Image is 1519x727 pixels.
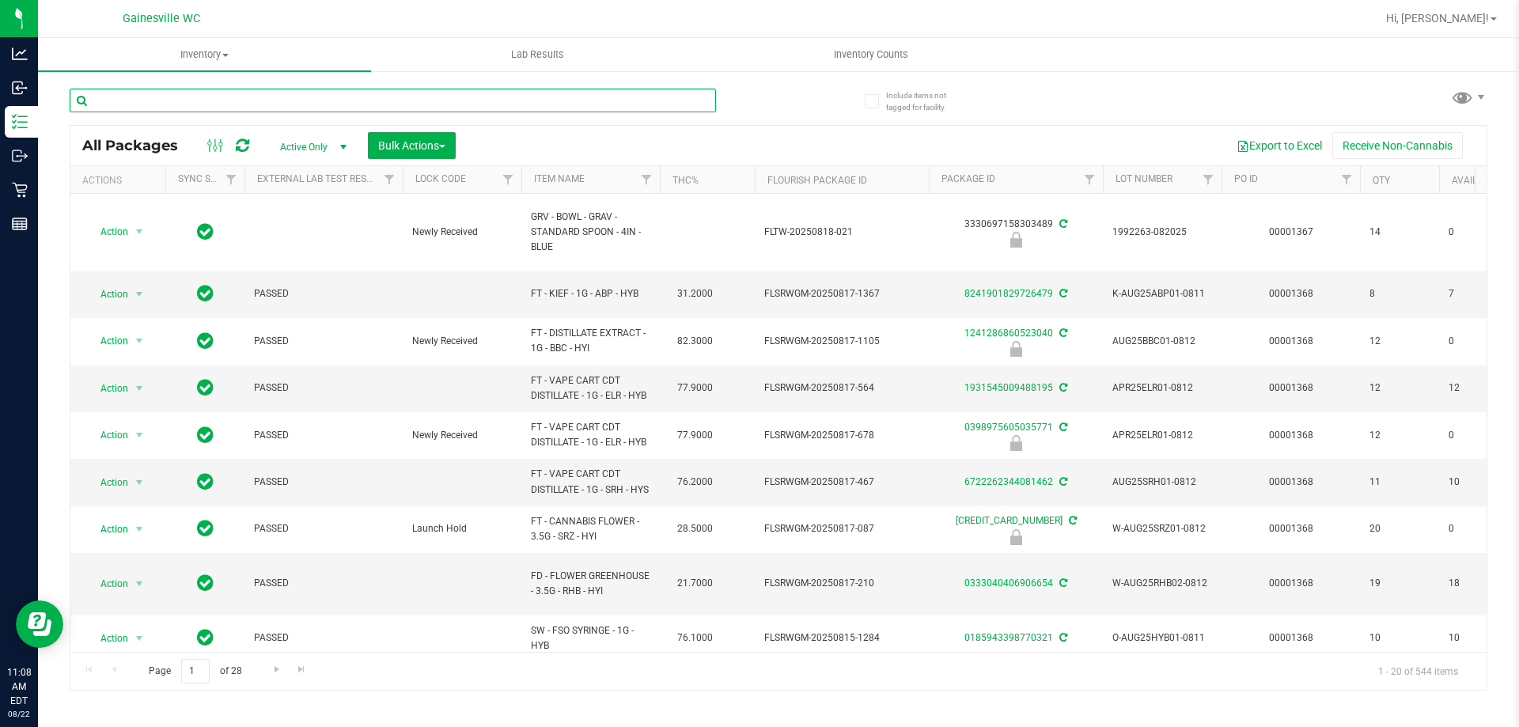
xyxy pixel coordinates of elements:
span: PASSED [254,381,393,396]
a: Lab Results [371,38,704,71]
inline-svg: Inventory [12,114,28,130]
span: Action [86,518,129,540]
inline-svg: Outbound [12,148,28,164]
a: 00001368 [1269,476,1313,487]
a: Filter [1195,166,1222,193]
a: Inventory [38,38,371,71]
a: 00001367 [1269,226,1313,237]
span: Newly Received [412,428,512,443]
span: In Sync [197,282,214,305]
span: FT - VAPE CART CDT DISTILLATE - 1G - ELR - HYB [531,373,650,403]
inline-svg: Reports [12,216,28,232]
span: Sync from Compliance System [1057,218,1067,229]
a: Filter [1077,166,1103,193]
inline-svg: Retail [12,182,28,198]
span: FLSRWGM-20250817-1367 [764,286,919,301]
span: Launch Hold [412,521,512,536]
span: PASSED [254,475,393,490]
a: External Lab Test Result [257,173,381,184]
a: Filter [218,166,244,193]
button: Export to Excel [1226,132,1332,159]
span: K-AUG25ABP01-0811 [1112,286,1212,301]
a: 0333040406906654 [964,577,1053,589]
div: Newly Received [926,435,1105,451]
span: Sync from Compliance System [1057,476,1067,487]
span: 8 [1369,286,1430,301]
span: Bulk Actions [378,139,445,152]
span: PASSED [254,428,393,443]
a: 0185943398770321 [964,632,1053,643]
span: Action [86,424,129,446]
span: FLSRWGM-20250817-467 [764,475,919,490]
span: 7 [1449,286,1509,301]
span: 10 [1449,630,1509,646]
a: Item Name [534,173,585,184]
span: 10 [1369,630,1430,646]
span: FT - DISTILLATE EXTRACT - 1G - BBC - HYI [531,326,650,356]
span: Include items not tagged for facility [886,89,965,113]
a: Inventory Counts [704,38,1037,71]
span: 1992263-082025 [1112,225,1212,240]
span: FT - CANNABIS FLOWER - 3.5G - SRZ - HYI [531,514,650,544]
span: select [130,283,150,305]
span: Page of 28 [135,659,255,683]
span: PASSED [254,576,393,591]
a: Sync Status [178,173,239,184]
span: select [130,627,150,649]
span: In Sync [197,221,214,243]
span: Action [86,221,129,243]
a: Package ID [941,173,995,184]
a: 8241901829726479 [964,288,1053,299]
span: Action [86,377,129,399]
span: In Sync [197,572,214,594]
span: 1 - 20 of 544 items [1366,659,1471,683]
span: PASSED [254,286,393,301]
span: W-AUG25SRZ01-0812 [1112,521,1212,536]
span: 14 [1369,225,1430,240]
span: PASSED [254,521,393,536]
span: select [130,518,150,540]
a: Available [1452,175,1499,186]
span: 21.7000 [669,572,721,595]
span: FT - VAPE CART CDT DISTILLATE - 1G - ELR - HYB [531,420,650,450]
span: In Sync [197,330,214,352]
span: 31.2000 [669,282,721,305]
span: select [130,573,150,595]
span: Inventory Counts [813,47,930,62]
span: FLSRWGM-20250817-087 [764,521,919,536]
a: Filter [377,166,403,193]
span: 12 [1449,381,1509,396]
a: Filter [634,166,660,193]
span: 0 [1449,521,1509,536]
span: Sync from Compliance System [1057,422,1067,433]
span: Action [86,627,129,649]
a: [CREDIT_CARD_NUMBER] [956,515,1063,526]
span: 19 [1369,576,1430,591]
a: 00001368 [1269,335,1313,346]
span: 12 [1369,428,1430,443]
span: select [130,330,150,352]
span: In Sync [197,627,214,649]
a: THC% [672,175,699,186]
a: Go to the next page [265,659,288,680]
span: Sync from Compliance System [1057,632,1067,643]
span: 82.3000 [669,330,721,353]
span: Inventory [38,47,371,62]
span: Newly Received [412,225,512,240]
span: 11 [1369,475,1430,490]
span: In Sync [197,424,214,446]
div: Newly Received [926,232,1105,248]
span: FLSRWGM-20250817-564 [764,381,919,396]
span: Lab Results [490,47,585,62]
span: 12 [1369,334,1430,349]
span: Hi, [PERSON_NAME]! [1386,12,1489,25]
div: Launch Hold [926,529,1105,545]
span: Sync from Compliance System [1057,328,1067,339]
span: In Sync [197,471,214,493]
span: FLTW-20250818-021 [764,225,919,240]
span: Newly Received [412,334,512,349]
input: 1 [181,659,210,683]
span: 77.9000 [669,424,721,447]
span: AUG25SRH01-0812 [1112,475,1212,490]
a: 00001368 [1269,523,1313,534]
